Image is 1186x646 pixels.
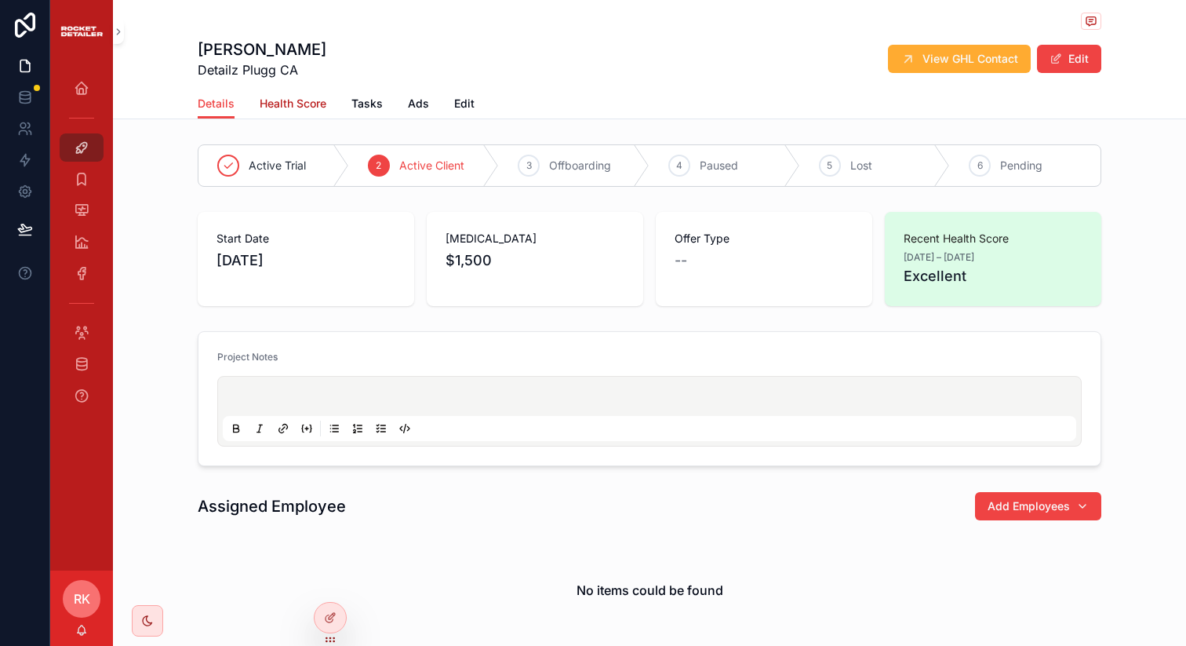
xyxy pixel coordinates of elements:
div: scrollable content [50,63,113,430]
h1: Assigned Employee [198,495,346,517]
span: Recent Health Score [904,231,1082,246]
span: $1,500 [446,250,624,272]
span: Excellent [904,265,1082,287]
span: Active Client [399,158,464,173]
span: Details [198,96,235,111]
span: 2 [376,159,381,172]
span: View GHL Contact [922,51,1018,67]
span: Pending [1000,158,1042,173]
a: Edit [454,89,475,121]
span: Paused [700,158,738,173]
span: -- [675,250,687,272]
span: Lost [850,158,872,173]
img: App logo [60,22,104,41]
span: Edit [454,96,475,111]
h1: [PERSON_NAME] [198,38,326,60]
span: Detailz Plugg CA [198,60,326,79]
span: Ads [408,96,429,111]
span: Active Trial [249,158,306,173]
a: Tasks [351,89,383,121]
a: Ads [408,89,429,121]
span: [DATE] [216,250,395,272]
span: Offboarding [549,158,611,173]
span: [MEDICAL_DATA] [446,231,624,246]
button: Add Employees [975,492,1101,520]
span: Add Employees [988,498,1070,514]
span: Health Score [260,96,326,111]
a: Health Score [260,89,326,121]
span: Start Date [216,231,395,246]
button: View GHL Contact [888,45,1031,73]
span: 5 [827,159,832,172]
span: 4 [676,159,682,172]
span: [DATE] – [DATE] [904,251,974,264]
button: Edit [1037,45,1101,73]
h2: No items could be found [577,581,723,600]
span: 6 [977,159,983,172]
span: 3 [526,159,532,172]
span: Project Notes [217,351,278,363]
span: Offer Type [675,231,853,246]
span: Tasks [351,96,383,111]
span: RK [74,589,90,608]
a: Details [198,89,235,119]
